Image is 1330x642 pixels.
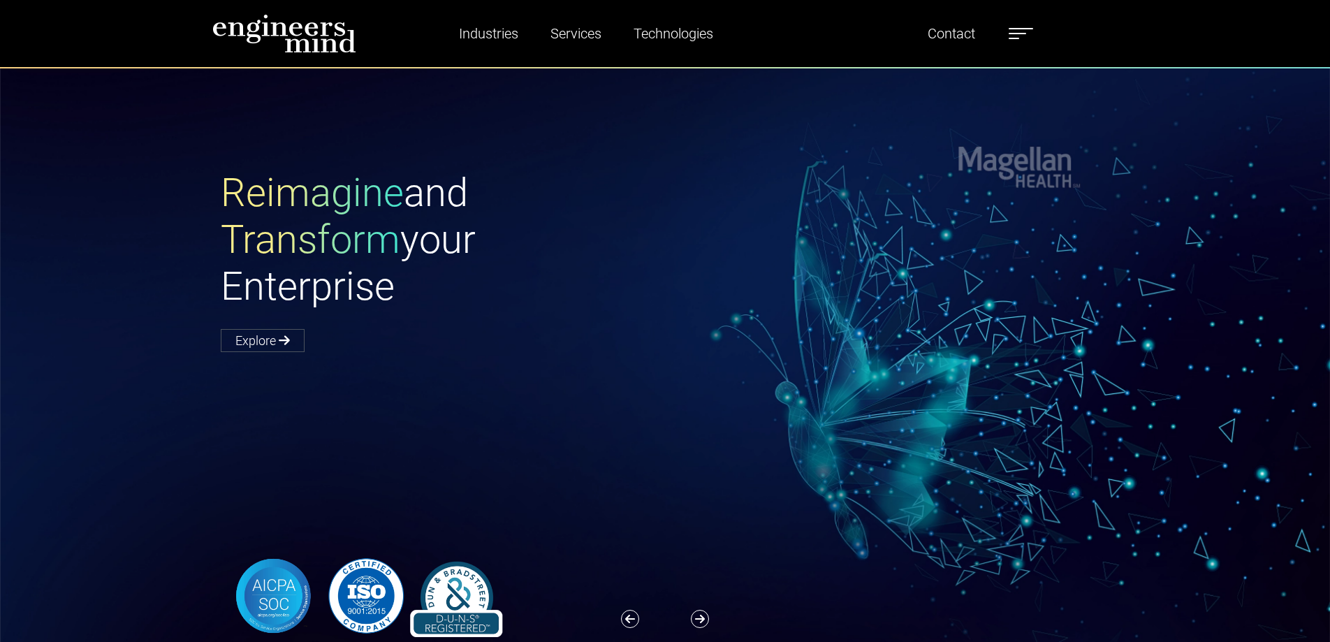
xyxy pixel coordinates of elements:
[922,17,981,50] a: Contact
[221,217,400,263] span: Transform
[628,17,719,50] a: Technologies
[212,14,356,53] img: logo
[221,555,510,637] img: banner-logo
[221,329,305,352] a: Explore
[221,170,404,216] span: Reimagine
[545,17,607,50] a: Services
[221,170,665,311] h1: and your Enterprise
[453,17,524,50] a: Industries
